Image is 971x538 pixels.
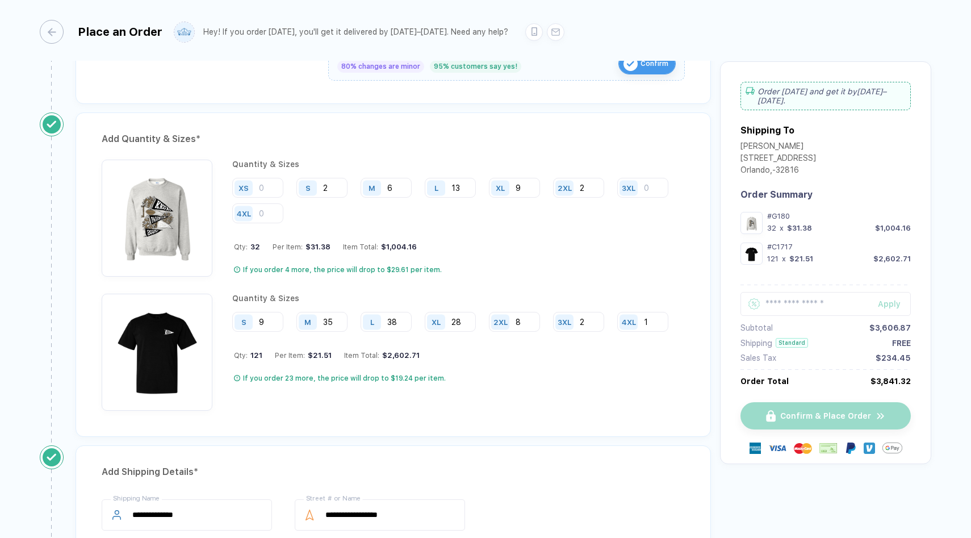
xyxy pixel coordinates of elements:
div: Order [DATE] and get it by [DATE]–[DATE] . [740,82,911,110]
div: $31.38 [787,224,812,232]
div: 3XL [622,183,635,192]
div: Per Item: [275,351,332,360]
div: Add Quantity & Sizes [102,130,685,148]
div: 3XL [558,318,571,326]
div: M [304,318,311,326]
div: #G180 [767,212,911,220]
div: Sales Tax [740,353,776,362]
div: Apply [878,299,911,308]
button: Apply [864,292,911,316]
div: Subtotal [740,323,773,332]
span: 32 [248,243,260,251]
img: master-card [794,439,812,457]
img: visa [768,439,786,457]
img: c0b2ede2-96b6-44a1-b971-4cac964d4fad_nt_front_1755478781491.jpg [743,245,760,262]
div: Orlando , - 32816 [740,165,816,177]
div: $1,004.16 [875,224,911,232]
div: Shipping [740,339,772,348]
img: express [750,443,761,454]
div: Hey! If you order [DATE], you'll get it delivered by [DATE]–[DATE]. Need any help? [203,27,508,37]
div: 121 [767,255,779,263]
div: Quantity & Sizes [232,294,677,303]
img: GPay [882,438,902,458]
div: Shipping To [740,125,794,136]
div: 2XL [493,318,508,326]
div: #C1717 [767,243,911,251]
div: L [370,318,374,326]
div: 4XL [622,318,636,326]
div: L [434,183,438,192]
div: $21.51 [305,351,332,360]
div: Per Item: [273,243,330,251]
div: Add Shipping Details [102,463,685,481]
div: x [779,224,785,232]
span: 121 [248,351,262,360]
div: Order Summary [740,189,911,200]
div: XS [238,183,249,192]
div: $2,602.71 [873,255,911,263]
img: icon [623,57,638,71]
div: $3,841.32 [870,377,911,386]
div: 2XL [558,183,572,192]
div: $31.38 [303,243,330,251]
div: [PERSON_NAME] [740,141,816,153]
div: Item Total: [344,351,420,360]
div: Item Total: [343,243,417,251]
div: $3,606.87 [869,323,911,332]
div: M [369,183,375,192]
img: cheque [819,443,838,454]
button: iconConfirm [618,53,676,74]
div: $2,602.71 [379,351,420,360]
div: XL [496,183,505,192]
div: XL [432,318,441,326]
div: S [241,318,246,326]
div: Qty: [234,243,260,251]
div: 4XL [237,209,251,218]
img: c0b2ede2-96b6-44a1-b971-4cac964d4fad_nt_front_1755478781491.jpg [107,299,207,399]
div: Standard [776,338,808,348]
div: $1,004.16 [378,243,417,251]
div: Place an Order [78,25,162,39]
img: Paypal [845,443,856,454]
div: 32 [767,224,776,232]
div: Order Total [740,377,789,386]
div: 95% customers say yes! [430,60,521,73]
div: [STREET_ADDRESS] [740,153,816,165]
div: Qty: [234,351,262,360]
img: 3d410d33-380c-4098-b5b1-ae727451dd28_nt_front_1755479706960.jpg [107,165,207,265]
img: user profile [174,22,194,42]
div: If you order 4 more, the price will drop to $29.61 per item. [243,265,442,274]
div: $21.51 [789,255,813,263]
div: $234.45 [876,353,911,362]
span: Confirm [641,55,668,73]
div: S [305,183,311,192]
div: FREE [892,339,911,348]
img: 3d410d33-380c-4098-b5b1-ae727451dd28_nt_front_1755479706960.jpg [743,215,760,231]
div: Quantity & Sizes [232,160,685,169]
div: x [781,255,787,263]
div: If you order 23 more, the price will drop to $19.24 per item. [243,374,446,383]
img: Venmo [864,443,875,454]
div: 80% changes are minor [337,60,424,73]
